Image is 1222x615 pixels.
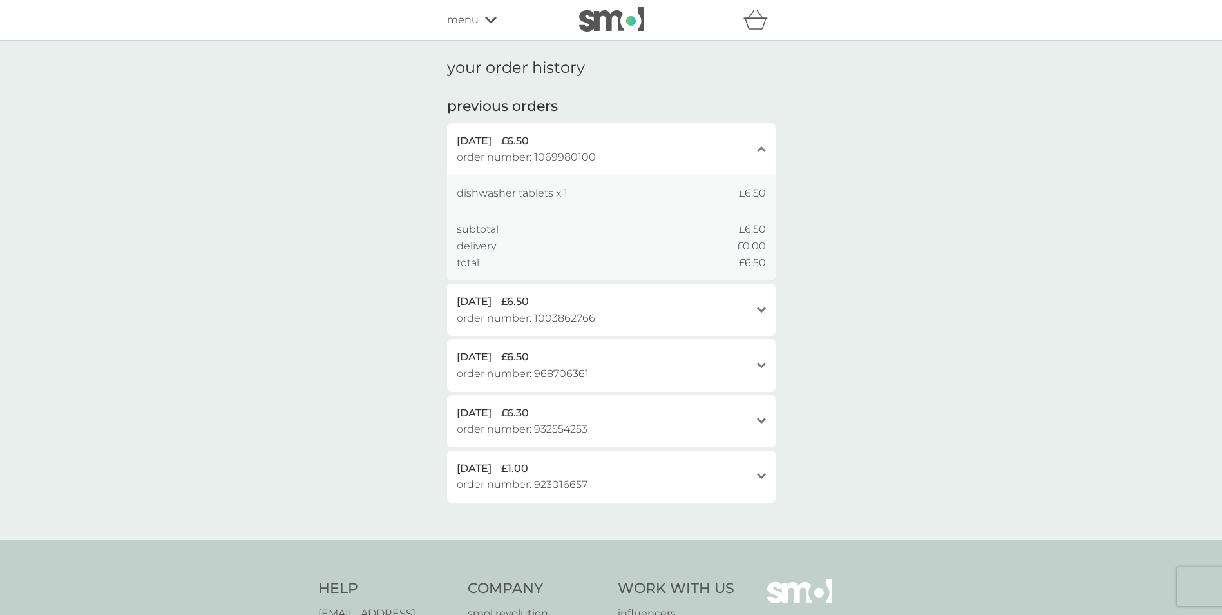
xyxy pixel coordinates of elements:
span: £6.50 [739,221,766,238]
h4: Company [468,579,605,599]
h4: Help [318,579,455,599]
div: basket [743,7,776,33]
span: [DATE] [457,133,492,150]
h2: previous orders [447,97,558,117]
img: smol [579,7,644,32]
span: [DATE] [457,460,492,477]
span: delivery [457,238,496,255]
span: total [457,255,479,271]
span: £0.00 [737,238,766,255]
span: order number: 1069980100 [457,149,596,166]
span: order number: 923016657 [457,476,587,493]
span: £6.50 [501,349,529,366]
span: menu [447,12,479,28]
span: order number: 932554253 [457,421,587,438]
span: £6.50 [739,255,766,271]
span: [DATE] [457,349,492,366]
span: £6.50 [501,133,529,150]
span: £1.00 [501,460,528,477]
span: [DATE] [457,405,492,422]
span: dishwasher tablets x 1 [457,185,568,202]
span: subtotal [457,221,499,238]
span: £6.30 [501,405,529,422]
span: £6.50 [501,293,529,310]
h1: your order history [447,59,585,77]
span: order number: 968706361 [457,366,589,382]
span: order number: 1003862766 [457,310,595,327]
span: [DATE] [457,293,492,310]
span: £6.50 [739,185,766,202]
h4: Work With Us [618,579,734,599]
